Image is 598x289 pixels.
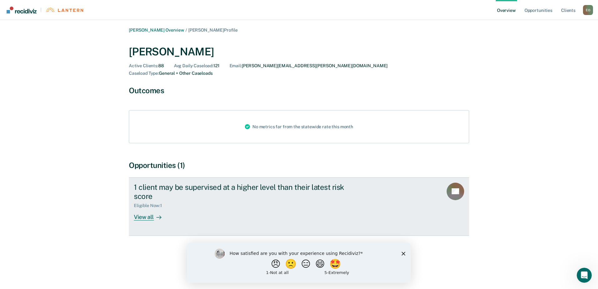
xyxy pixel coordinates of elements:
[134,183,353,201] div: 1 client may be supervised at a higher level than their latest risk score
[129,45,469,58] div: [PERSON_NAME]
[45,8,83,12] img: Lantern
[129,63,158,68] span: Active Clients :
[37,7,45,13] span: |
[129,161,469,170] div: Opportunities (1)
[129,28,184,33] a: [PERSON_NAME] Overview
[577,268,592,283] iframe: Intercom live chat
[129,177,469,236] a: 1 client may be supervised at a higher level than their latest risk scoreEligible Now:1View all
[240,110,358,143] div: No metrics far from the statewide rate this month
[174,63,213,68] span: Avg Daily Caseload :
[129,71,213,76] div: General + Other Caseloads
[174,63,220,68] div: 121
[583,5,593,15] div: E O
[7,7,37,13] img: Recidiviz
[129,86,469,95] div: Outcomes
[187,242,411,283] iframe: Survey by Kim from Recidiviz
[188,28,238,33] span: [PERSON_NAME] Profile
[230,63,388,68] div: [PERSON_NAME][EMAIL_ADDRESS][PERSON_NAME][DOMAIN_NAME]
[583,5,593,15] button: Profile dropdown button
[184,28,188,33] span: /
[129,63,164,68] div: 88
[230,63,242,68] span: Email :
[134,208,169,221] div: View all
[134,203,167,208] div: Eligible Now : 1
[129,71,159,76] span: Caseload Type :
